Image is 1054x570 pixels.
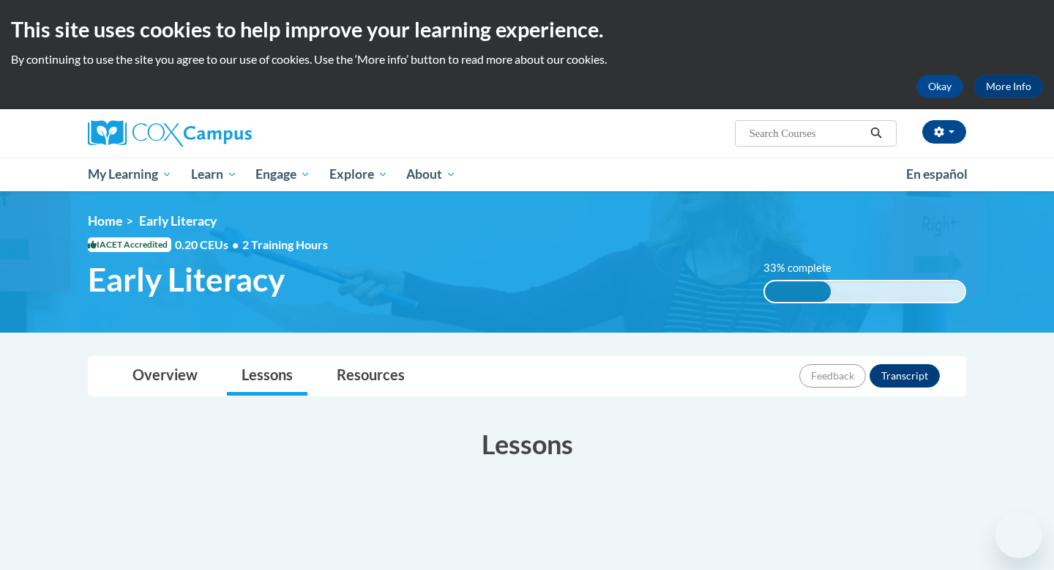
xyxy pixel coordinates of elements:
[906,166,968,182] span: En español
[182,158,247,191] a: Learn
[329,166,388,183] span: Explore
[922,120,966,144] button: Account Settings
[66,158,988,191] div: Main menu
[897,159,977,190] a: En español
[320,158,397,191] a: Explore
[88,213,122,229] a: Home
[763,260,848,276] label: 33% complete
[322,357,419,396] a: Resources
[397,158,466,191] a: About
[11,51,1043,67] p: By continuing to use the site you agree to our use of cookies. Use the ‘More info’ button to read...
[11,15,1043,44] h2: This site uses cookies to help improve your learning experience.
[246,158,320,191] a: Engage
[916,75,963,98] button: Okay
[175,237,242,253] span: 0.20 CEUs
[748,125,865,142] input: Search Courses
[227,357,307,396] a: Lessons
[870,364,940,388] button: Transcript
[765,281,831,302] div: 33% complete
[88,237,171,252] span: IACET Accredited
[88,166,172,183] span: My Learning
[118,357,212,396] a: Overview
[88,426,966,462] h3: Lessons
[242,237,328,251] span: 2 Training Hours
[974,75,1043,98] a: More Info
[88,260,285,299] span: Early Literacy
[78,158,182,191] a: My Learning
[191,166,237,183] span: Learn
[88,120,366,147] a: Cox Campus
[232,237,239,251] span: •
[799,364,866,388] button: Feedback
[406,166,456,183] span: About
[255,166,310,183] span: Engage
[139,213,217,229] span: Early Literacy
[865,125,887,142] button: Search
[88,120,252,147] img: Cox Campus
[995,511,1042,558] iframe: Button to launch messaging window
